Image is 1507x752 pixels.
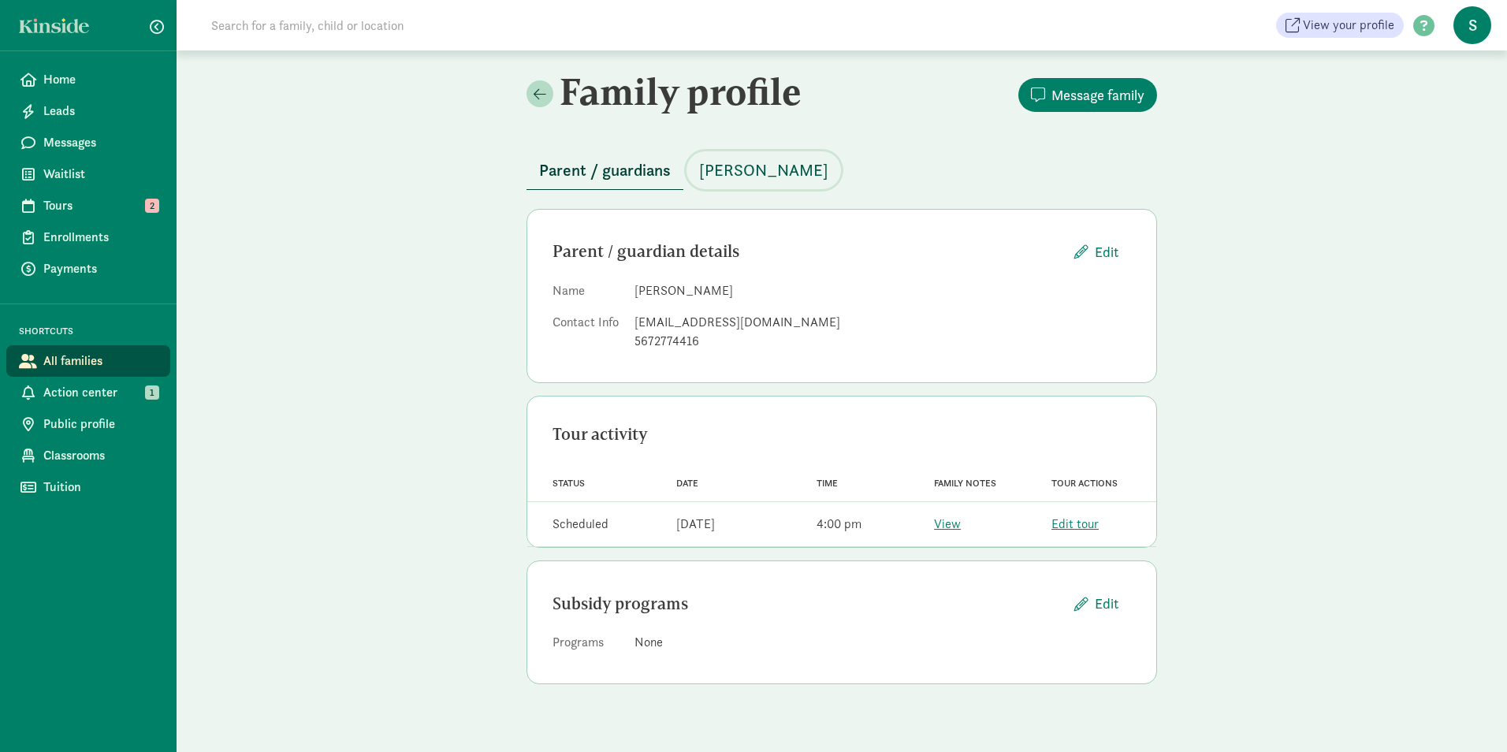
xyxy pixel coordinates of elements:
span: Messages [43,133,158,152]
a: Leads [6,95,170,127]
a: Edit tour [1051,516,1099,532]
span: Tours [43,196,158,215]
div: None [634,633,1131,652]
a: View [934,516,961,532]
div: [DATE] [676,515,715,534]
span: Edit [1095,241,1118,262]
a: [PERSON_NAME] [687,162,841,180]
a: Parent / guardians [527,162,683,180]
span: Family notes [934,478,996,489]
div: 5672774416 [634,332,1131,351]
a: Tuition [6,471,170,503]
div: [EMAIL_ADDRESS][DOMAIN_NAME] [634,313,1131,332]
span: Home [43,70,158,89]
dt: Programs [553,633,622,658]
dt: Contact Info [553,313,622,357]
a: Waitlist [6,158,170,190]
dt: Name [553,281,622,307]
a: View your profile [1276,13,1404,38]
dd: [PERSON_NAME] [634,281,1131,300]
span: Tour actions [1051,478,1118,489]
span: 1 [145,385,159,400]
input: Search for a family, child or location [202,9,644,41]
span: All families [43,352,158,370]
div: Tour activity [553,422,1131,447]
span: Classrooms [43,446,158,465]
span: Date [676,478,698,489]
div: Subsidy programs [553,591,1062,616]
span: [PERSON_NAME] [699,158,828,183]
span: 2 [145,199,159,213]
span: S [1453,6,1491,44]
span: Status [553,478,585,489]
span: View your profile [1303,16,1394,35]
button: [PERSON_NAME] [687,151,841,189]
a: Payments [6,253,170,285]
div: 4:00 pm [817,515,861,534]
span: Public profile [43,415,158,434]
span: Action center [43,383,158,402]
a: Tours 2 [6,190,170,222]
a: Public profile [6,408,170,440]
span: Enrollments [43,228,158,247]
span: Time [817,478,838,489]
div: Scheduled [553,515,608,534]
a: Messages [6,127,170,158]
h2: Family profile [527,69,839,114]
button: Edit [1062,235,1131,269]
button: Edit [1062,586,1131,620]
span: Parent / guardians [539,158,671,183]
a: Action center 1 [6,377,170,408]
div: Parent / guardian details [553,239,1062,264]
a: Enrollments [6,222,170,253]
span: Waitlist [43,165,158,184]
span: Tuition [43,478,158,497]
iframe: Chat Widget [1428,676,1507,752]
span: Leads [43,102,158,121]
a: All families [6,345,170,377]
span: Payments [43,259,158,278]
span: Edit [1095,593,1118,614]
a: Classrooms [6,440,170,471]
span: Message family [1051,84,1144,106]
button: Parent / guardians [527,151,683,190]
a: Home [6,64,170,95]
button: Message family [1018,78,1157,112]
